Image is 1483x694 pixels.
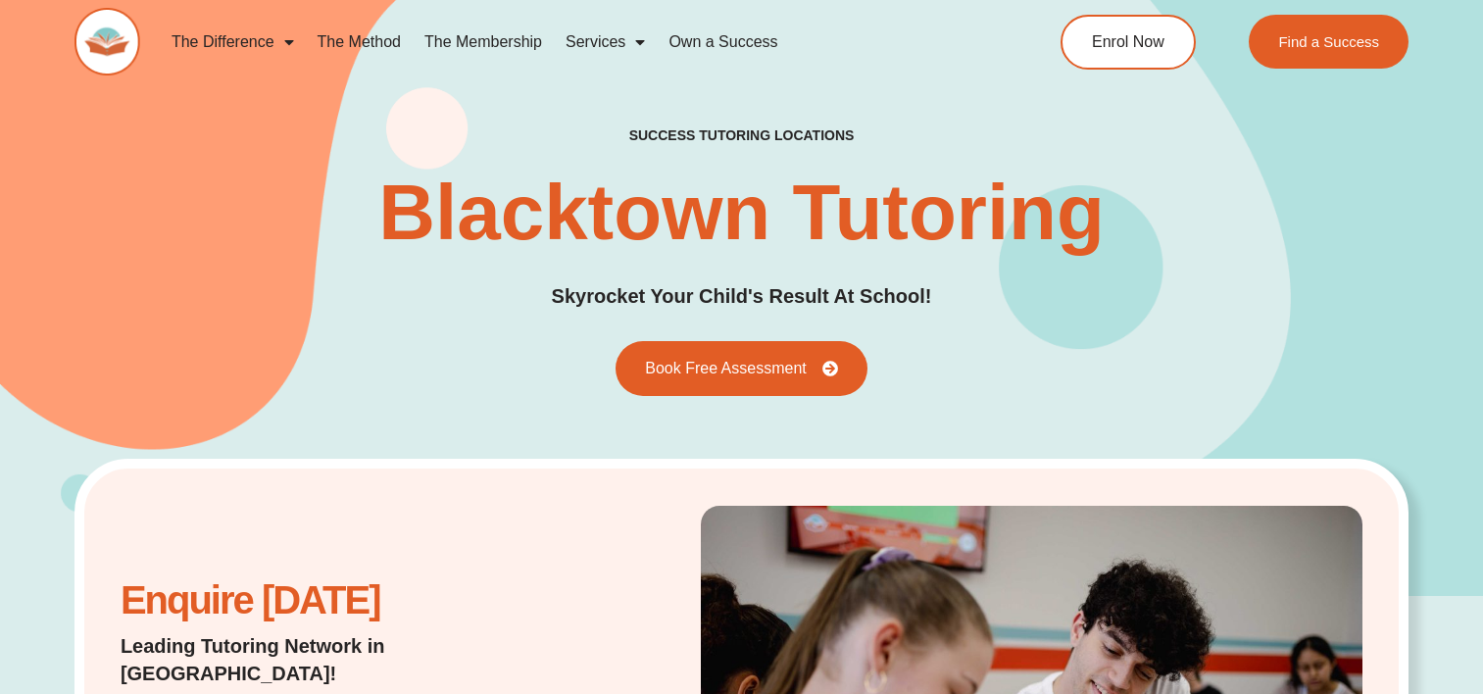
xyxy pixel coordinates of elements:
[1092,34,1164,50] span: Enrol Now
[616,341,867,396] a: Book Free Assessment
[306,20,413,65] a: The Method
[160,20,306,65] a: The Difference
[657,20,789,65] a: Own a Success
[1279,34,1380,49] span: Find a Success
[645,361,807,376] span: Book Free Assessment
[121,632,567,687] h2: Leading Tutoring Network in [GEOGRAPHIC_DATA]!
[413,20,554,65] a: The Membership
[1250,15,1409,69] a: Find a Success
[554,20,657,65] a: Services
[160,20,984,65] nav: Menu
[121,588,567,613] h2: Enquire [DATE]
[552,281,932,312] h2: Skyrocket Your Child's Result At School!
[629,126,855,144] h2: success tutoring locations
[378,173,1105,252] h1: Blacktown Tutoring
[1061,15,1196,70] a: Enrol Now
